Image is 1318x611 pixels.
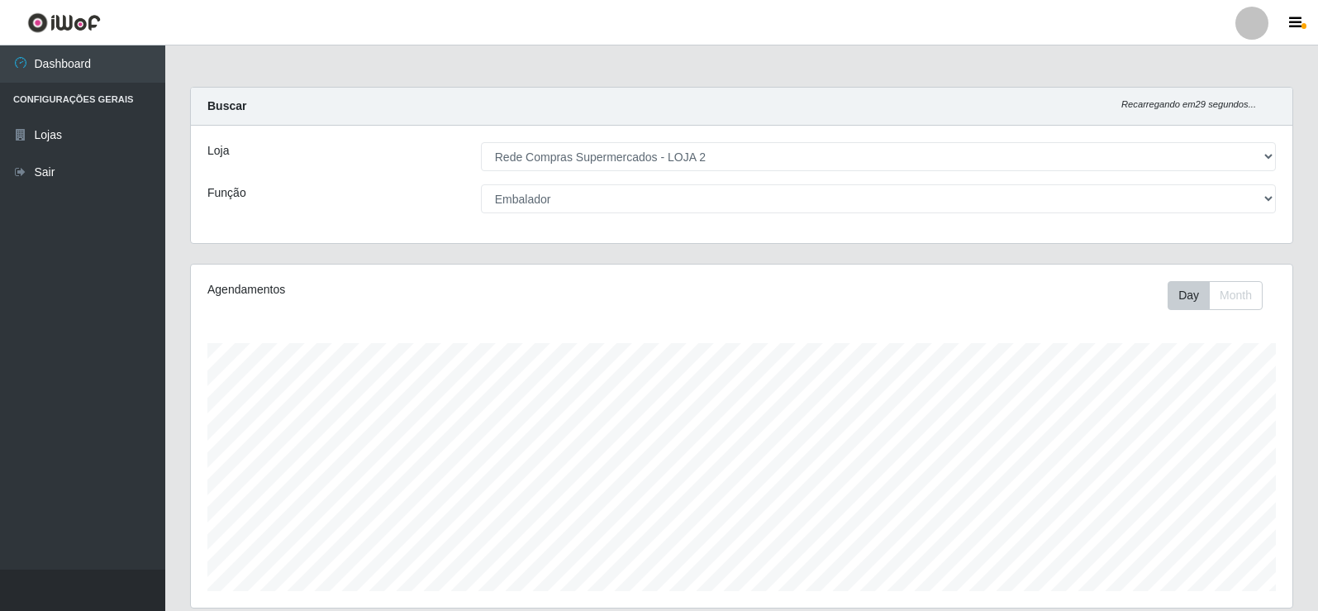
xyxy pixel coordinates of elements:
[207,99,246,112] strong: Buscar
[1121,99,1256,109] i: Recarregando em 29 segundos...
[1209,281,1263,310] button: Month
[27,12,101,33] img: CoreUI Logo
[207,281,638,298] div: Agendamentos
[1168,281,1210,310] button: Day
[1168,281,1276,310] div: Toolbar with button groups
[1168,281,1263,310] div: First group
[207,184,246,202] label: Função
[207,142,229,160] label: Loja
